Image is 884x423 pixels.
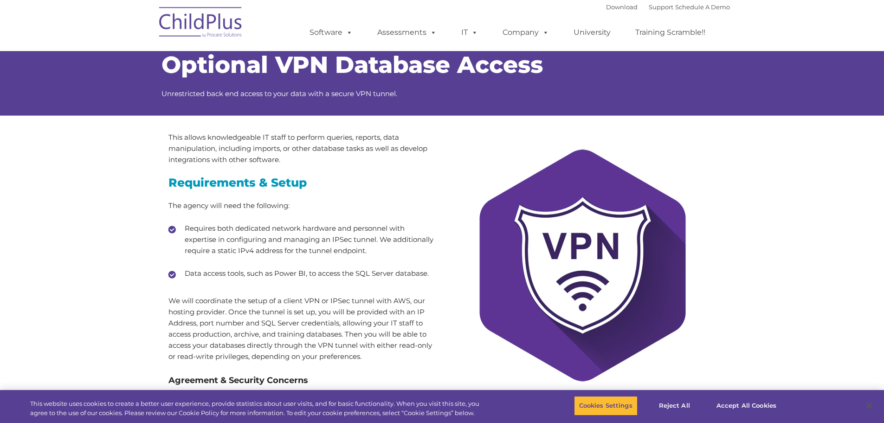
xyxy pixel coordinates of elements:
[168,177,435,189] h3: Requirements & Setup
[168,132,435,165] p: This allows knowledgeable IT staff to perform queries, reports, data manipulation, including impo...
[645,396,703,416] button: Reject All
[168,200,435,211] p: The agency will need the following:
[452,23,487,42] a: IT
[368,23,446,42] a: Assessments
[449,132,716,399] img: VPN
[161,51,543,79] span: Optional VPN Database Access
[281,54,309,61] span: Last name
[649,3,673,11] a: Support
[168,374,435,387] h4: Agreement & Security Concerns
[606,3,730,11] font: |
[185,268,435,279] p: Data access tools, such as Power BI, to access the SQL Server database.
[493,23,558,42] a: Company
[574,396,638,416] button: Cookies Settings
[281,92,320,99] span: Phone number
[161,89,397,98] span: Unrestricted back end access to your data with a secure VPN tunnel.
[168,295,435,362] p: We will coordinate the setup of a client VPN or IPSec tunnel with AWS, our hosting provider. Once...
[30,399,486,417] div: This website uses cookies to create a better user experience, provide statistics about user visit...
[155,0,247,47] img: ChildPlus by Procare Solutions
[675,3,730,11] a: Schedule A Demo
[185,223,435,256] p: Requires both dedicated network hardware and personnel with expertise in configuring and managing...
[564,23,620,42] a: University
[300,23,362,42] a: Software
[711,396,781,416] button: Accept All Cookies
[859,396,879,416] button: Close
[606,3,638,11] a: Download
[626,23,715,42] a: Training Scramble!!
